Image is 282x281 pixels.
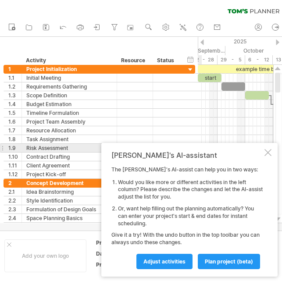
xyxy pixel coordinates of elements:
div: Scope Definition [26,91,112,100]
div: Project Number [96,261,144,268]
div: Space Planning Basics [26,214,112,222]
div: 2.2 [8,196,21,205]
div: 1.1 [8,74,21,82]
li: Would you like more or different activities in the left column? Please describe the changes and l... [118,179,263,201]
div: 1.6 [8,117,21,126]
div: 22 - 28 [190,55,218,64]
div: 1.8 [8,135,21,143]
div: 1.4 [8,100,21,108]
div: Task Assignment [26,135,112,143]
div: Date: [96,250,144,257]
div: 6 - 12 [245,55,273,64]
div: Project Team Assembly [26,117,112,126]
div: Style Identification [26,196,112,205]
div: 1.7 [8,126,21,135]
div: 1.3 [8,91,21,100]
div: Risk Assessment [26,144,112,152]
div: 2 [8,179,21,187]
div: Add your own logo [4,239,86,272]
div: 2.1 [8,188,21,196]
div: Project: [96,239,144,246]
div: 1.5 [8,109,21,117]
div: Budget Estimation [26,100,112,108]
div: Timeline Formulation [26,109,112,117]
div: 2.4 [8,214,21,222]
div: Resource Allocation [26,126,112,135]
div: Activity [26,56,112,65]
div: Concept Development [26,179,112,187]
div: Status [157,56,176,65]
div: The [PERSON_NAME]'s AI-assist can help you in two ways: Give it a try! With the undo button in th... [111,166,263,269]
div: 2.3 [8,205,21,213]
li: Or, want help filling out the planning automatically? You can enter your project's start & end da... [118,205,263,227]
div: 1.11 [8,161,21,170]
div: Sketching of Initial Concepts [26,223,112,231]
div: 1.9 [8,144,21,152]
div: Project Initialization [26,65,112,73]
div: start [198,74,221,82]
div: Requirements Gathering [26,82,112,91]
span: Adjust activities [143,258,186,265]
div: 29 - 5 [218,55,245,64]
div: Formulation of Design Goals [26,205,112,213]
div: 1.2 [8,82,21,91]
div: 1 [8,65,21,73]
div: Idea Brainstorming [26,188,112,196]
div: Client Agreement [26,161,112,170]
div: Initial Meeting [26,74,112,82]
span: plan project (beta) [205,258,253,265]
a: Adjust activities [136,254,193,269]
div: Project Kick-off [26,170,112,178]
div: 2.5 [8,223,21,231]
div: Contract Drafting [26,153,112,161]
div: 1.12 [8,170,21,178]
div: [PERSON_NAME]'s AI-assistant [111,151,263,160]
div: 1.10 [8,153,21,161]
div: Resource [121,56,148,65]
a: plan project (beta) [198,254,260,269]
